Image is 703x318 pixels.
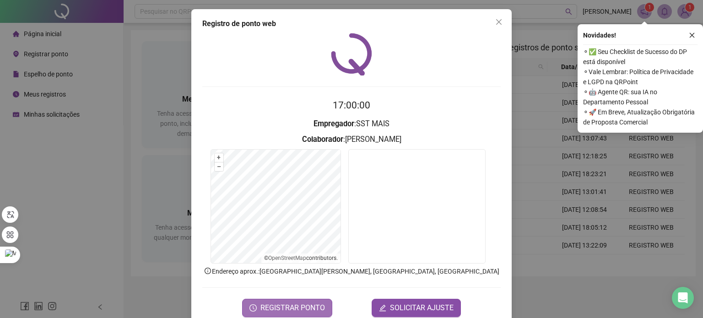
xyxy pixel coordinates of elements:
span: ⚬ Vale Lembrar: Política de Privacidade e LGPD na QRPoint [583,67,698,87]
span: Novidades ! [583,30,616,40]
time: 17:00:00 [333,100,370,111]
span: REGISTRAR PONTO [260,302,325,313]
span: ⚬ ✅ Seu Checklist de Sucesso do DP está disponível [583,47,698,67]
button: editSOLICITAR AJUSTE [372,299,461,317]
h3: : SST MAIS [202,118,501,130]
span: edit [379,304,386,312]
span: info-circle [204,267,212,275]
button: Close [492,15,506,29]
button: – [215,162,223,171]
strong: Colaborador [302,135,343,144]
button: REGISTRAR PONTO [242,299,332,317]
a: OpenStreetMap [268,255,306,261]
div: Open Intercom Messenger [672,287,694,309]
div: Registro de ponto web [202,18,501,29]
span: ⚬ 🚀 Em Breve, Atualização Obrigatória de Proposta Comercial [583,107,698,127]
strong: Empregador [314,119,354,128]
span: ⚬ 🤖 Agente QR: sua IA no Departamento Pessoal [583,87,698,107]
span: clock-circle [249,304,257,312]
li: © contributors. [264,255,338,261]
p: Endereço aprox. : [GEOGRAPHIC_DATA][PERSON_NAME], [GEOGRAPHIC_DATA], [GEOGRAPHIC_DATA] [202,266,501,276]
span: close [689,32,695,38]
img: QRPoint [331,33,372,75]
span: close [495,18,503,26]
span: SOLICITAR AJUSTE [390,302,454,313]
button: + [215,153,223,162]
h3: : [PERSON_NAME] [202,134,501,146]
